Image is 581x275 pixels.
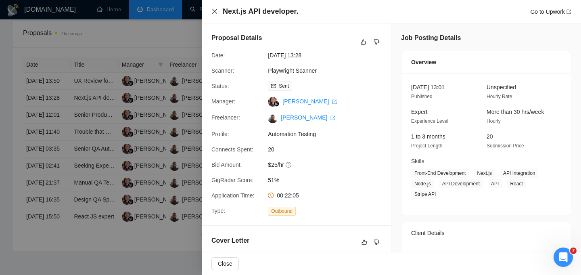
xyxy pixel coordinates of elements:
[372,37,381,47] button: dislike
[487,109,544,115] span: More than 30 hrs/week
[211,83,229,89] span: Status:
[268,113,278,123] img: c12icOjwBFDFxNP3_CuSv1ziQluiyXhjkAIJ-Lz8i5_gyiZdc5LyWKNh3HC4ipTpqk
[374,39,379,45] span: dislike
[211,146,253,153] span: Connects Spent:
[268,51,389,60] span: [DATE] 13:28
[330,115,335,120] span: export
[211,131,229,137] span: Profile:
[211,236,249,246] h5: Cover Letter
[361,39,366,45] span: like
[211,98,235,105] span: Manager:
[211,33,262,43] h5: Proposal Details
[372,237,381,247] button: dislike
[274,101,279,107] img: gigradar-bm.png
[566,9,571,14] span: export
[211,52,225,59] span: Date:
[332,99,337,104] span: export
[211,67,234,74] span: Scanner:
[281,114,335,121] a: [PERSON_NAME] export
[411,158,424,164] span: Skills
[218,259,232,268] span: Close
[211,177,253,183] span: GigRadar Score:
[359,37,368,47] button: like
[411,179,434,188] span: Node.js
[411,118,448,124] span: Experience Level
[374,239,379,246] span: dislike
[401,33,461,43] h5: Job Posting Details
[268,160,389,169] span: $25/hr
[411,133,445,140] span: 1 to 3 months
[500,169,538,178] span: API Integration
[570,248,577,254] span: 7
[268,145,389,154] span: 20
[488,179,502,188] span: API
[411,222,561,244] div: Client Details
[223,6,298,17] h4: Next.js API developer.
[411,84,445,90] span: [DATE] 13:01
[487,143,524,149] span: Submission Price
[439,179,483,188] span: API Development
[411,190,439,199] span: Stripe API
[211,162,242,168] span: Bid Amount:
[211,8,218,15] button: Close
[211,257,239,270] button: Close
[268,207,296,216] span: Outbound
[211,8,218,15] span: close
[554,248,573,267] iframe: Intercom live chat
[487,94,512,99] span: Hourly Rate
[362,239,367,246] span: like
[507,179,526,188] span: React
[211,208,225,214] span: Type:
[279,83,289,89] span: Sent
[211,114,240,121] span: Freelancer:
[211,192,255,199] span: Application Time:
[411,109,427,115] span: Expert
[268,130,389,139] span: Automation Testing
[530,8,571,15] a: Go to Upworkexport
[268,193,274,198] span: clock-circle
[277,192,299,199] span: 00:22:05
[268,67,317,74] a: Playwright Scanner
[474,169,495,178] span: Next.js
[487,133,493,140] span: 20
[487,84,516,90] span: Unspecified
[359,237,369,247] button: like
[411,58,436,67] span: Overview
[286,162,292,168] span: question-circle
[487,118,501,124] span: Hourly
[271,84,276,88] span: mail
[268,176,389,185] span: 51%
[411,169,469,178] span: Front-End Development
[411,94,433,99] span: Published
[282,98,337,105] a: [PERSON_NAME] export
[411,143,442,149] span: Project Length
